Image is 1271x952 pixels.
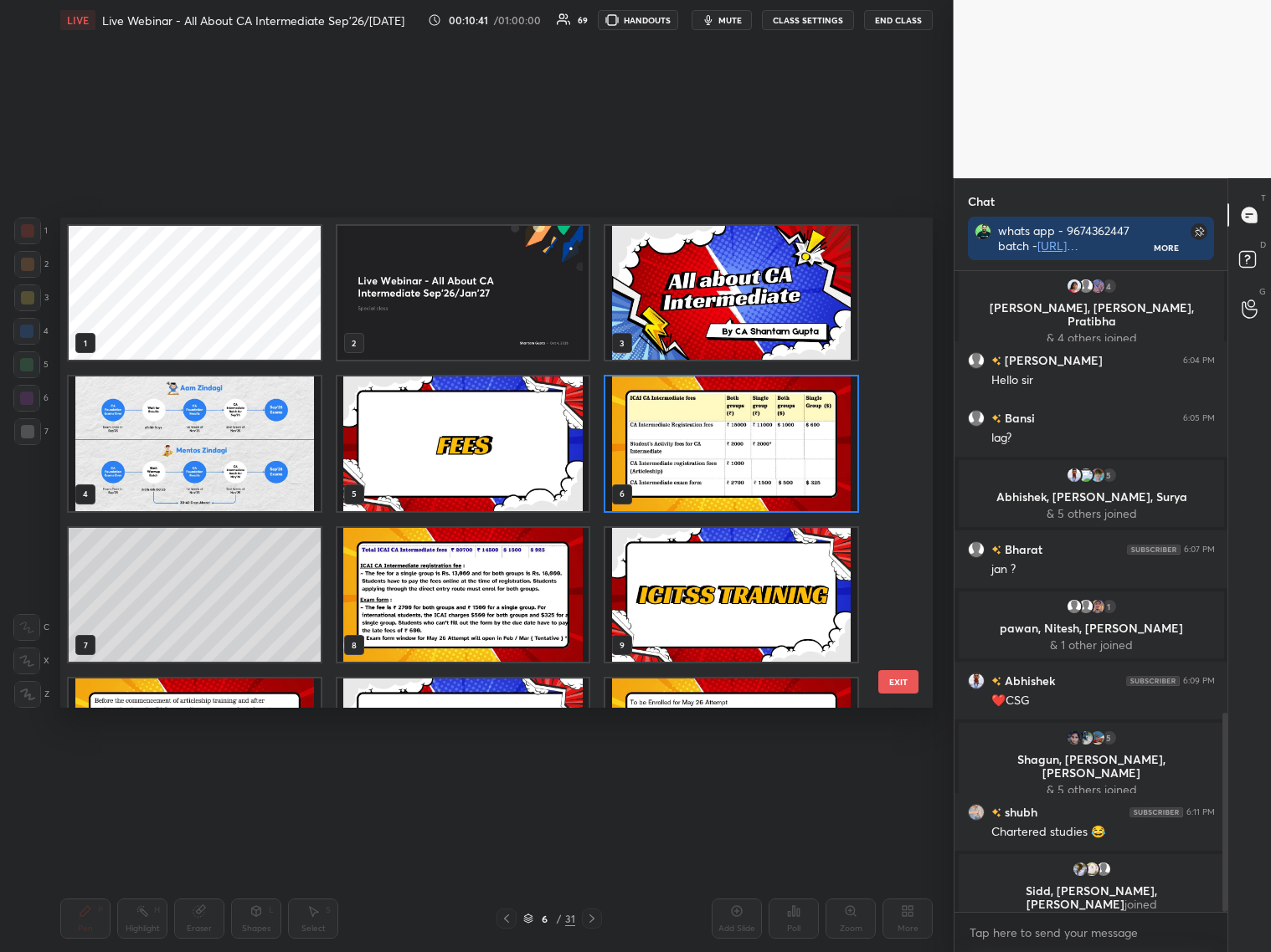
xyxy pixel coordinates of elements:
[1126,676,1180,686] img: 4P8fHbbgJtejmAAAAAElFTkSuQmCC
[14,218,48,244] div: 1
[337,528,589,662] img: 17595809248YZNLW.pdf
[1186,807,1215,817] div: 6:11 PM
[762,10,854,30] button: CLASS SETTINGS
[968,673,985,689] img: 6f68f2a55eb8455e922a5563743efcb3.jpg
[605,528,857,662] img: 17595809248YZNLW.pdf
[13,614,49,641] div: C
[578,16,588,24] div: 69
[1124,896,1156,912] span: joined
[991,824,1215,841] div: Chartered studies 😂
[718,14,742,26] span: mute
[1001,351,1103,369] h6: [PERSON_NAME]
[1259,285,1266,298] p: G
[991,693,1215,709] div: ❤️CSG
[968,804,985,821] img: 8795acd2b6ca4c9d866f9df208149772.jpg
[1088,729,1105,746] img: 3
[1100,729,1117,746] div: 5
[1088,278,1105,294] img: 07aa4c6fe9fb4d9a80a07440f595b836.jpg
[1088,467,1105,484] img: 3
[998,238,1093,269] a: [URL][DOMAIN_NAME]
[1100,598,1117,615] div: 1
[955,179,1008,223] p: Chat
[692,10,752,30] button: mute
[969,622,1214,635] p: pawan, Nitesh, [PERSON_NAME]
[605,226,857,360] img: 17595809248YZNLW.pdf
[991,546,1001,555] img: no-rating-badge.077c3623.svg
[991,561,1215,578] div: jan ?
[1129,807,1183,817] img: 4P8fHbbgJtejmAAAAAElFTkSuQmCC
[605,376,857,510] img: 17595809248YZNLW.pdf
[1077,729,1093,746] img: 66fbd5597bd74b54a9b23785b7d9898d.jpg
[69,376,321,510] img: 17595809248YZNLW.pdf
[1183,676,1215,686] div: 6:09 PM
[557,914,562,924] div: /
[1127,545,1181,555] img: 4P8fHbbgJtejmAAAAAElFTkSuQmCC
[102,13,404,28] h4: Live Webinar - All About CA Intermediate Sep'26/[DATE]
[969,638,1214,652] p: & 1 other joined
[968,541,985,558] img: default.png
[14,418,49,445] div: 7
[13,385,49,412] div: 6
[1077,598,1093,615] img: default.png
[955,271,1228,912] div: grid
[878,670,919,694] button: EXIT
[14,681,49,708] div: Z
[1001,803,1037,821] h6: shubh
[1261,192,1266,204] p: T
[969,884,1214,911] p: Sidd, [PERSON_NAME], [PERSON_NAME]
[991,678,1001,687] img: no-rating-badge.077c3623.svg
[1077,278,1093,294] img: default.png
[1065,598,1082,615] img: default.png
[1184,545,1215,555] div: 6:07 PM
[60,10,95,30] div: LIVE
[337,678,589,812] img: 17595809248YZNLW.pdf
[969,301,1214,328] p: [PERSON_NAME], [PERSON_NAME], Pratibha
[864,10,933,30] button: End Class
[1071,861,1088,878] img: 3
[991,415,1001,424] img: no-rating-badge.077c3623.svg
[565,911,575,926] div: 31
[1183,413,1215,423] div: 6:05 PM
[969,490,1214,504] p: Abhishek, [PERSON_NAME], Surya
[1094,861,1111,878] img: default.png
[337,376,589,510] img: 17595809248YZNLW.pdf
[998,223,1155,253] div: whats app - 9674362447 batch -
[1001,672,1055,689] h6: Abhishek
[13,318,49,345] div: 4
[991,372,1215,389] div: Hello sir
[13,647,49,674] div: X
[1100,467,1117,484] div: 5
[968,410,985,427] img: default.png
[13,351,49,378] div: 5
[969,753,1214,780] p: Shagun, [PERSON_NAME], [PERSON_NAME]
[1001,540,1042,558] h6: Bharat
[1183,356,1215,366] div: 6:04 PM
[60,218,903,708] div: grid
[975,223,991,240] img: 34c2f5a4dc334ab99cba7f7ce517d6b6.jpg
[14,284,49,311] div: 3
[69,678,321,812] img: 17595809248YZNLW.pdf
[1100,278,1117,294] div: 4
[991,430,1215,447] div: lag?
[1065,467,1082,484] img: 6f68f2a55eb8455e922a5563743efcb3.jpg
[1088,598,1105,615] img: 43bf16879d1d41dca6249890e72b525d.jpg
[598,10,678,30] button: HANDOUTS
[991,809,1001,818] img: no-rating-badge.077c3623.svg
[337,226,589,360] img: a68d607e-a11d-11f0-a97f-8e9c9d21802e.jpg
[1001,409,1035,427] h6: Bansi
[1260,238,1266,251] p: D
[1154,242,1179,253] div: More
[1077,467,1093,484] img: 3
[991,357,1001,366] img: no-rating-badge.077c3623.svg
[14,251,49,278] div: 2
[1083,861,1099,878] img: 3
[969,331,1214,345] p: & 4 others joined
[969,507,1214,520] p: & 5 others joined
[1065,729,1082,746] img: 3
[968,352,985,369] img: default.png
[537,914,553,924] div: 6
[1065,278,1082,294] img: 100e776f5d0146759499ac727eb6bf38.jpg
[969,783,1214,796] p: & 5 others joined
